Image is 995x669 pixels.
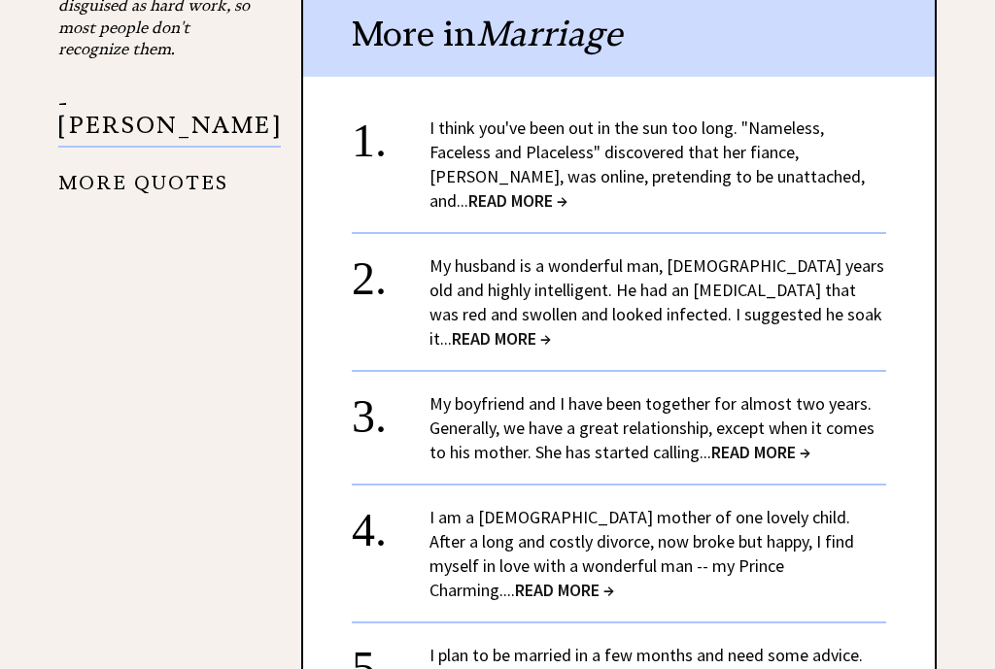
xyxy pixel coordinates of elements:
span: Marriage [476,12,622,55]
span: READ MORE → [468,189,567,212]
a: My husband is a wonderful man, [DEMOGRAPHIC_DATA] years old and highly intelligent. He had an [ME... [429,254,884,350]
a: MORE QUOTES [58,156,228,194]
div: 2. [352,253,429,289]
span: READ MORE → [452,327,551,350]
div: 3. [352,391,429,427]
div: 1. [352,116,429,151]
a: My boyfriend and I have been together for almost two years. Generally, we have a great relationsh... [429,392,875,463]
a: I am a [DEMOGRAPHIC_DATA] mother of one lovely child. After a long and costly divorce, now broke ... [429,506,854,601]
span: READ MORE → [711,441,810,463]
div: 4. [352,505,429,541]
span: READ MORE → [515,579,614,601]
a: I think you've been out in the sun too long. "Nameless, Faceless and Placeless" discovered that h... [429,117,865,212]
p: - [PERSON_NAME] [58,92,281,148]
